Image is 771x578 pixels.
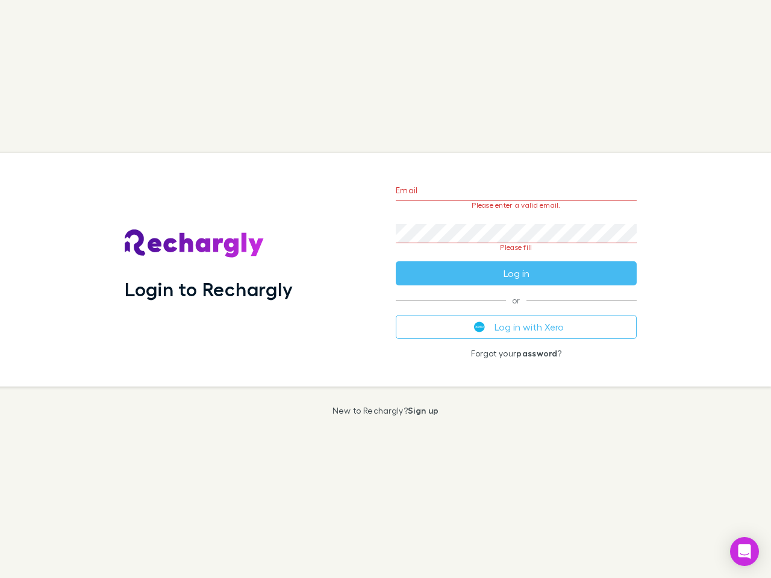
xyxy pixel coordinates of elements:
h1: Login to Rechargly [125,278,293,300]
img: Rechargly's Logo [125,229,264,258]
a: password [516,348,557,358]
button: Log in [396,261,637,285]
span: or [396,300,637,300]
div: Open Intercom Messenger [730,537,759,566]
p: Forgot your ? [396,349,637,358]
img: Xero's logo [474,322,485,332]
p: Please fill [396,243,637,252]
p: Please enter a valid email. [396,201,637,210]
a: Sign up [408,405,439,415]
p: New to Rechargly? [332,406,439,415]
button: Log in with Xero [396,315,637,339]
